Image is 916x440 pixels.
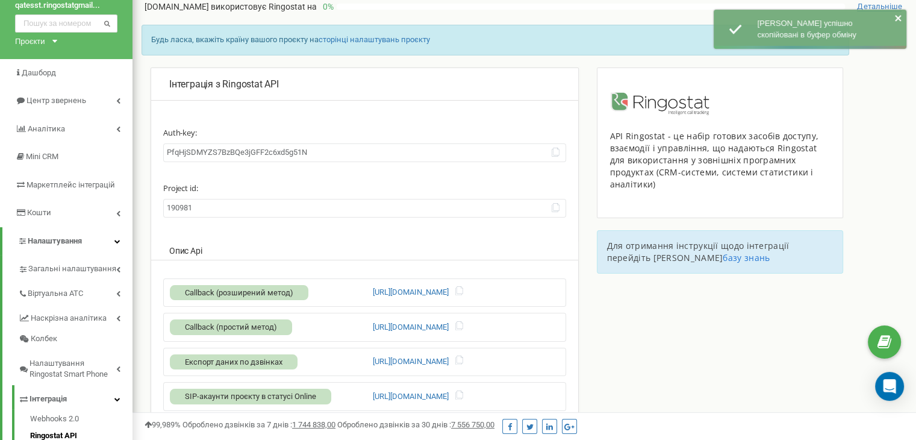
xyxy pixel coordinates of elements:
span: Колбек [31,333,57,345]
span: Mini CRM [26,152,58,161]
p: Для отримання інструкції щодо інтеграції перейдіть [PERSON_NAME] [606,240,833,264]
span: Інтеграція [30,394,67,405]
input: Пошук за номером [15,14,117,33]
span: Налаштування [28,236,82,245]
div: Проєкти [15,36,45,47]
span: Оброблено дзвінків за 7 днів : [182,420,335,429]
span: Дашборд [22,68,56,77]
span: використовує Ringostat на [211,2,317,11]
div: Open Intercom Messenger [875,372,904,401]
a: Налаштування Ringostat Smart Phone [18,350,132,385]
span: 99,989% [145,420,181,429]
span: Центр звернень [26,96,86,105]
img: image [609,92,713,115]
span: Callback (простий метод) [185,322,277,332]
span: SIP-акаунти проєкту в статусі Online [185,392,316,401]
span: Оброблено дзвінків за 30 днів : [337,420,494,429]
span: [PERSON_NAME] успішно скопійовані в буфер обміну [757,19,856,39]
span: Опис Api [169,246,202,256]
span: Налаштування Ringostat Smart Phone [30,358,116,380]
u: 1 744 838,00 [292,420,335,429]
a: Інтеграція [18,385,132,410]
a: [URL][DOMAIN_NAME] [373,287,449,298]
a: Загальні налаштування [18,255,132,280]
button: close [894,13,903,27]
span: Експорт даних по дзвінках [185,357,282,366]
label: Project id: [163,174,566,196]
p: Інтеграція з Ringostat API [169,78,560,92]
label: Auth-key: [163,119,566,140]
span: Віртуальна АТС [28,288,83,300]
a: Наскрізна аналітика [18,304,132,329]
a: [URL][DOMAIN_NAME] [373,391,449,403]
span: Загальні налаштування [28,263,116,275]
a: Колбек [18,328,132,350]
p: 0 % [317,1,337,13]
div: API Ringostat - це набір готових засобів доступу, взаємодії і управління, що надаються Ringostat ... [609,130,830,190]
a: базу знань [723,252,770,263]
span: Маркетплейс інтеграцій [26,180,115,189]
span: Аналiтика [28,124,65,133]
a: Налаштування [2,227,132,256]
a: [URL][DOMAIN_NAME] [373,356,449,368]
p: Будь ласка, вкажіть країну вашого проєкту на [151,34,840,46]
a: Віртуальна АТС [18,280,132,304]
span: Наскрізна аналітика [31,313,107,324]
span: Детальніше [857,2,902,11]
a: [URL][DOMAIN_NAME] [373,322,449,333]
a: Webhooks 2.0 [30,413,132,428]
span: Кошти [27,208,51,217]
a: сторінці налаштувань проєкту [319,35,430,44]
p: [DOMAIN_NAME] [145,1,317,13]
u: 7 556 750,00 [451,420,494,429]
input: Для отримання auth-key натисніть на кнопку "Генерувати" [163,143,566,162]
span: Callback (розширений метод) [185,288,293,297]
